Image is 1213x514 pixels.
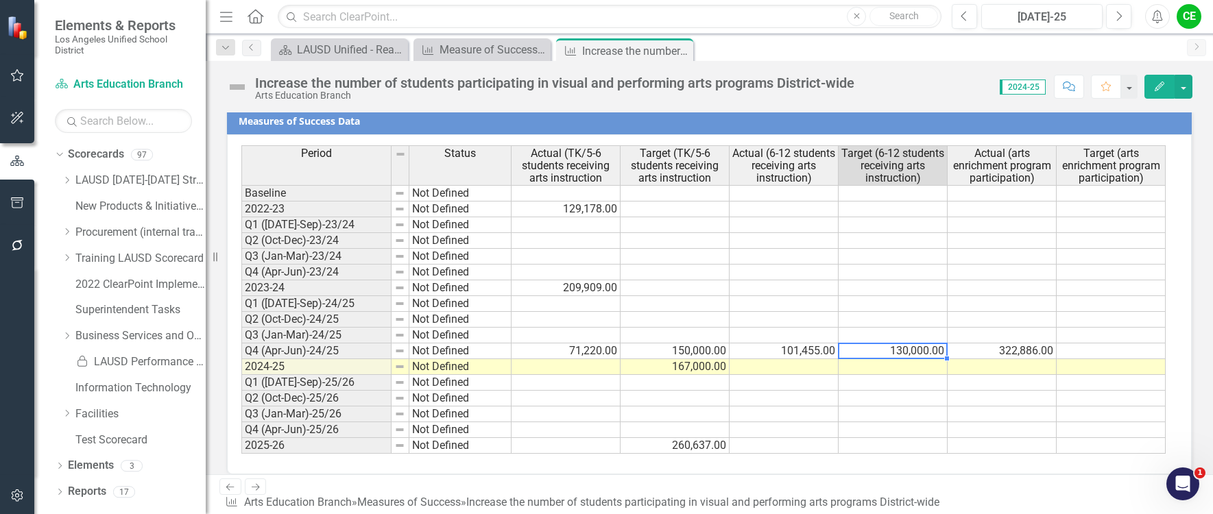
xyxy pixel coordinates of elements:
td: 209,909.00 [512,280,621,296]
a: Measure of Success - Scorecard Report [417,41,547,58]
img: 8DAGhfEEPCf229AAAAAElFTkSuQmCC [394,267,405,278]
div: LAUSD Unified - Ready for the World [297,41,405,58]
td: Q1 ([DATE]-Sep)-24/25 [241,296,392,312]
td: 322,886.00 [948,343,1057,359]
span: Status [444,147,476,160]
td: Not Defined [409,296,512,312]
button: Search [869,7,938,26]
span: Actual (TK/5-6 students receiving arts instruction [514,147,617,184]
img: 8DAGhfEEPCf229AAAAAElFTkSuQmCC [394,408,405,419]
td: 260,637.00 [621,438,730,454]
img: 8DAGhfEEPCf229AAAAAElFTkSuQmCC [394,377,405,388]
td: Q3 (Jan-Mar)-25/26 [241,406,392,422]
span: Target (6-12 students receiving arts instruction) [841,147,944,184]
iframe: Intercom live chat [1166,467,1199,500]
h3: Measures of Success Data [239,116,1185,126]
span: Actual (6-12 students receiving arts instruction) [732,147,835,184]
td: Not Defined [409,406,512,422]
td: 2024-25 [241,359,392,375]
a: Procurement (internal tracking for CPO, CBO only) [75,225,206,241]
input: Search ClearPoint... [278,5,941,29]
div: 3 [121,460,143,472]
td: Q1 ([DATE]-Sep)-25/26 [241,375,392,391]
td: 101,455.00 [730,343,839,359]
td: Q4 (Apr-Jun)-24/25 [241,343,392,359]
td: Q4 (Apr-Jun)-25/26 [241,422,392,438]
td: Q1 ([DATE]-Sep)-23/24 [241,217,392,233]
td: 2022-23 [241,201,392,217]
a: 2022 ClearPoint Implementation [75,277,206,293]
td: Not Defined [409,201,512,217]
td: Q2 (Oct-Dec)-24/25 [241,312,392,328]
img: 8DAGhfEEPCf229AAAAAElFTkSuQmCC [394,235,405,246]
div: [DATE]-25 [986,9,1098,25]
a: LAUSD Performance Meter [75,354,206,370]
span: Search [889,10,919,21]
img: 8DAGhfEEPCf229AAAAAElFTkSuQmCC [394,424,405,435]
img: 8DAGhfEEPCf229AAAAAElFTkSuQmCC [394,314,405,325]
a: Scorecards [68,147,124,162]
a: Facilities [75,406,206,422]
img: 8DAGhfEEPCf229AAAAAElFTkSuQmCC [394,219,405,230]
div: Increase the number of students participating in visual and performing arts programs District-wide [466,495,939,509]
div: 97 [131,149,153,160]
div: » » [225,495,945,511]
div: 17 [113,486,135,498]
td: 2023-24 [241,280,392,296]
a: Information Technology [75,380,206,396]
a: Business Services and Operations [75,328,206,344]
a: Arts Education Branch [244,495,352,509]
img: 8DAGhfEEPCf229AAAAAElFTkSuQmCC [394,298,405,309]
img: ClearPoint Strategy [7,15,32,40]
span: Actual (arts enrichment program participation) [950,147,1053,184]
input: Search Below... [55,109,192,133]
a: Superintendent Tasks [75,302,206,318]
td: Q4 (Apr-Jun)-23/24 [241,265,392,280]
td: 2025-26 [241,438,392,454]
td: 130,000.00 [839,343,948,359]
td: Not Defined [409,280,512,296]
td: Not Defined [409,217,512,233]
a: Reports [68,484,106,500]
a: Elements [68,458,114,474]
a: Test Scorecard [75,432,206,448]
small: Los Angeles Unified School District [55,34,192,56]
span: 1 [1194,467,1205,478]
td: 150,000.00 [621,343,730,359]
img: 8DAGhfEEPCf229AAAAAElFTkSuQmCC [394,361,405,372]
td: Not Defined [409,422,512,438]
td: 71,220.00 [512,343,621,359]
img: 8DAGhfEEPCf229AAAAAElFTkSuQmCC [394,330,405,341]
td: Not Defined [409,265,512,280]
span: Period [301,147,332,160]
td: Not Defined [409,391,512,406]
img: 8DAGhfEEPCf229AAAAAElFTkSuQmCC [394,345,405,356]
div: Increase the number of students participating in visual and performing arts programs District-wide [582,42,690,60]
span: Target (arts enrichment program participation) [1059,147,1162,184]
span: Elements & Reports [55,17,192,34]
span: Target (TK/5-6 students receiving arts instruction [623,147,726,184]
td: 167,000.00 [621,359,730,375]
button: CE [1177,4,1201,29]
a: Training LAUSD Scorecard [75,251,206,267]
img: 8DAGhfEEPCf229AAAAAElFTkSuQmCC [394,188,405,199]
button: [DATE]-25 [981,4,1103,29]
img: 8DAGhfEEPCf229AAAAAElFTkSuQmCC [394,282,405,293]
div: Increase the number of students participating in visual and performing arts programs District-wide [255,75,854,90]
a: Measures of Success [357,495,461,509]
img: Not Defined [226,76,248,98]
a: LAUSD [DATE]-[DATE] Strategic Plan [75,173,206,188]
span: 2024-25 [1000,79,1046,95]
td: Not Defined [409,375,512,391]
img: 8DAGhfEEPCf229AAAAAElFTkSuQmCC [395,149,406,160]
td: Q2 (Oct-Dec)-23/24 [241,233,392,249]
img: 8DAGhfEEPCf229AAAAAElFTkSuQmCC [394,393,405,404]
td: 129,178.00 [512,201,621,217]
td: Not Defined [409,438,512,454]
a: LAUSD Unified - Ready for the World [274,41,405,58]
img: 8DAGhfEEPCf229AAAAAElFTkSuQmCC [394,440,405,451]
td: Not Defined [409,312,512,328]
a: New Products & Initiatives 2024-25 [75,199,206,215]
a: Arts Education Branch [55,77,192,93]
